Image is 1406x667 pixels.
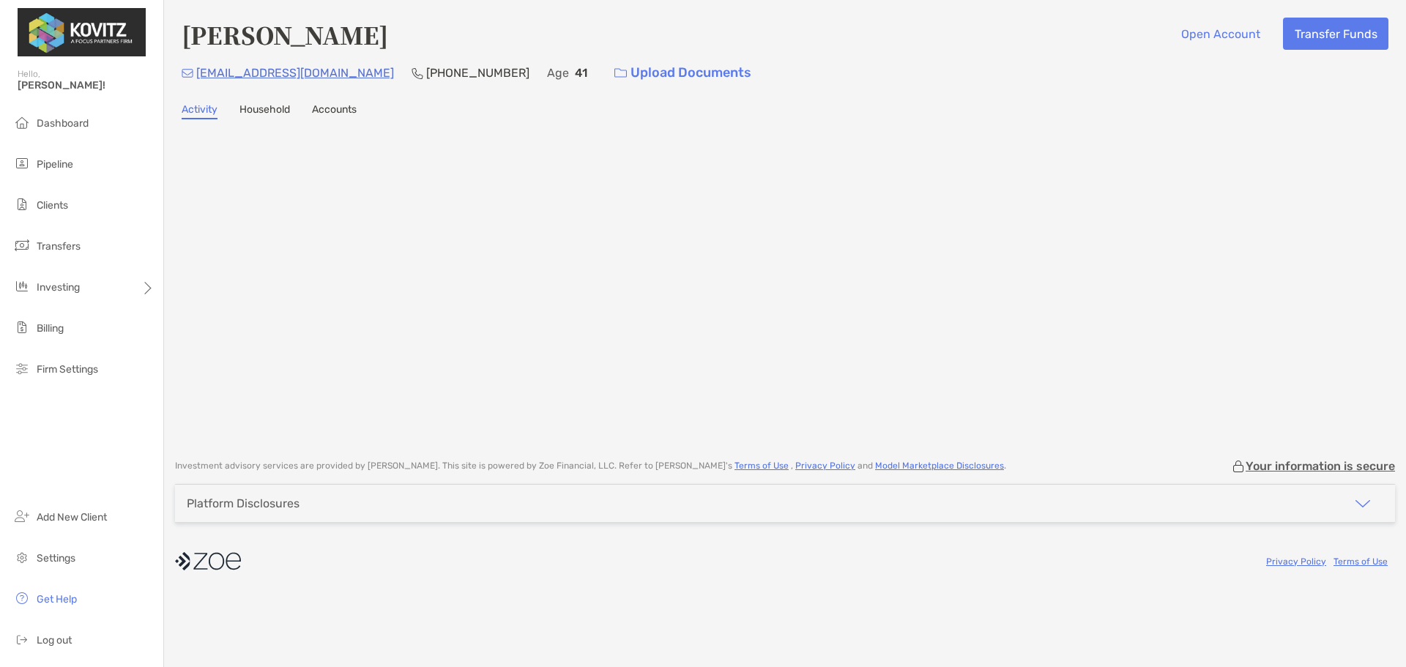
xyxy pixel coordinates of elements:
a: Terms of Use [1334,556,1388,567]
img: firm-settings icon [13,359,31,377]
span: Transfers [37,240,81,253]
img: pipeline icon [13,154,31,172]
a: Model Marketplace Disclosures [875,461,1004,471]
span: Get Help [37,593,77,605]
a: Household [239,103,290,119]
img: icon arrow [1354,495,1372,513]
img: Email Icon [182,69,193,78]
img: transfers icon [13,236,31,254]
span: Pipeline [37,158,73,171]
img: dashboard icon [13,113,31,131]
p: [PHONE_NUMBER] [426,64,529,82]
a: Terms of Use [734,461,789,471]
span: Log out [37,634,72,646]
span: [PERSON_NAME]! [18,79,155,92]
img: Zoe Logo [18,6,146,59]
img: clients icon [13,195,31,213]
p: 41 [575,64,587,82]
img: add_new_client icon [13,507,31,525]
img: logout icon [13,630,31,648]
button: Open Account [1169,18,1271,50]
span: Billing [37,322,64,335]
p: Investment advisory services are provided by [PERSON_NAME] . This site is powered by Zoe Financia... [175,461,1006,472]
span: Investing [37,281,80,294]
a: Privacy Policy [795,461,855,471]
a: Activity [182,103,217,119]
p: [EMAIL_ADDRESS][DOMAIN_NAME] [196,64,394,82]
button: Transfer Funds [1283,18,1388,50]
a: Privacy Policy [1266,556,1326,567]
span: Settings [37,552,75,564]
img: Phone Icon [412,67,423,79]
p: Your information is secure [1246,459,1395,473]
p: Age [547,64,569,82]
span: Firm Settings [37,363,98,376]
a: Accounts [312,103,357,119]
div: Platform Disclosures [187,496,300,510]
img: billing icon [13,318,31,336]
img: company logo [175,545,241,578]
span: Add New Client [37,511,107,523]
img: investing icon [13,277,31,295]
span: Clients [37,199,68,212]
img: get-help icon [13,589,31,607]
h4: [PERSON_NAME] [182,18,388,51]
span: Dashboard [37,117,89,130]
img: button icon [614,68,627,78]
a: Upload Documents [605,57,761,89]
img: settings icon [13,548,31,566]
